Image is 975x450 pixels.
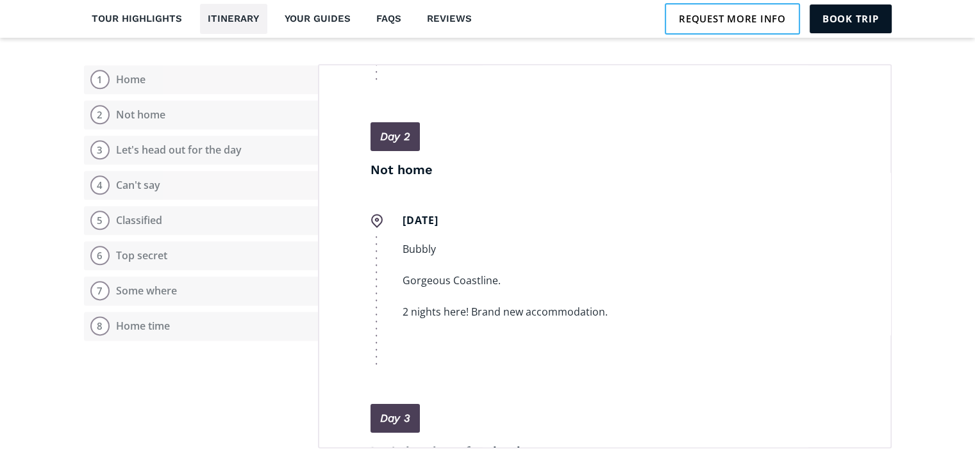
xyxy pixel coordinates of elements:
[371,122,420,151] a: Day 2
[403,303,838,321] p: 2 nights here! Brand new accommodation.
[200,4,267,34] a: Itinerary
[84,100,318,129] button: 2Not home
[116,108,165,122] div: Not home
[369,4,410,34] a: FAQs
[403,214,838,227] h5: [DATE]
[116,319,170,333] div: Home time
[277,4,359,34] a: Your guides
[116,143,242,157] div: Let's head out for the day
[90,105,110,124] div: 2
[84,206,318,235] button: 5Classified
[84,241,318,270] button: 6Top secret
[90,281,110,300] div: 7
[90,70,110,89] div: 1
[84,136,318,165] button: 3Let's head out for the day
[84,277,318,305] button: 7Some where
[665,3,800,34] a: Request more info
[84,65,318,94] button: 1Home
[403,271,838,290] p: Gorgeous Coastline.
[90,211,110,230] div: 5
[116,249,167,262] div: Top secret
[810,4,892,33] a: Book trip
[90,175,110,195] div: 4
[371,161,838,179] h4: Not home
[90,140,110,159] div: 3
[116,179,160,192] div: Can't say
[403,240,838,259] p: Bubbly
[84,4,190,34] a: Tour highlights
[90,246,110,265] div: 6
[419,4,480,34] a: Reviews
[84,171,318,200] button: 4Can't say
[84,312,318,341] button: 8Home time
[116,73,146,86] div: Home
[403,334,838,353] p: ‍
[371,404,420,433] a: Day 3
[116,284,177,298] div: Some where
[90,316,110,335] div: 8
[116,214,162,227] div: Classified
